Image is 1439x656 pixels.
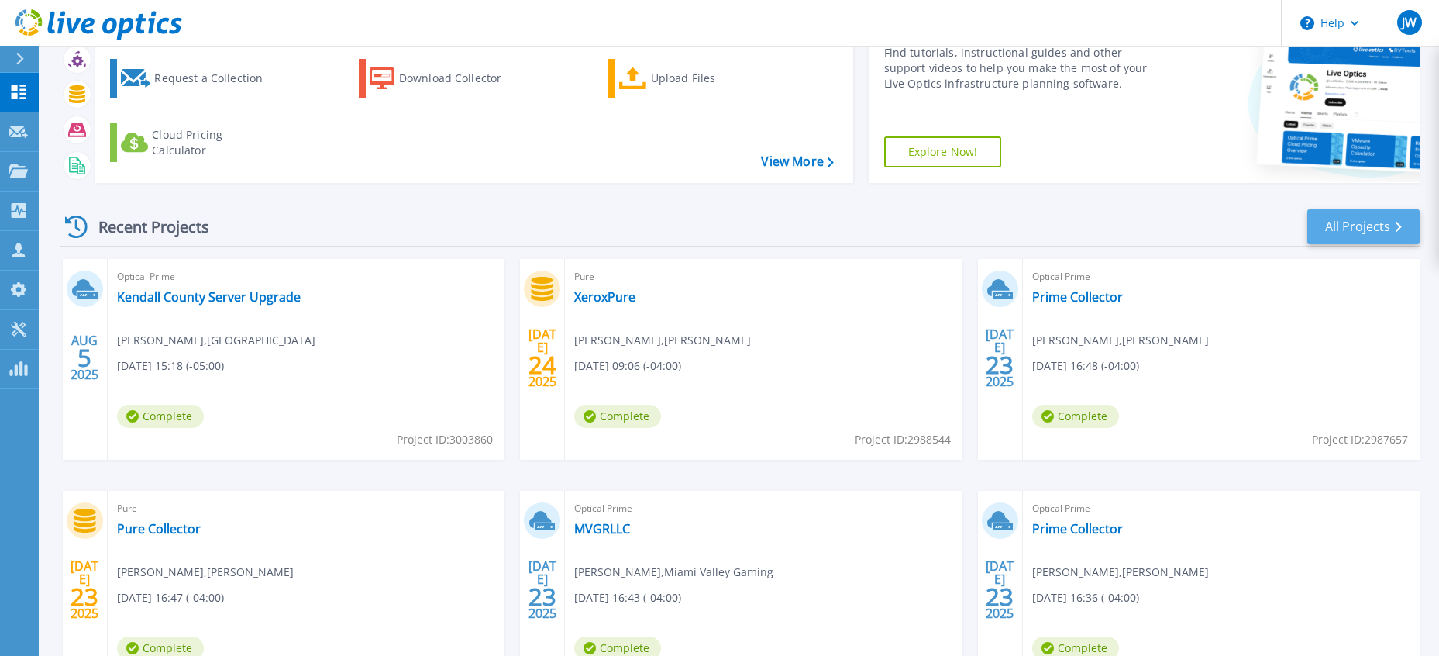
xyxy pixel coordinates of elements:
[574,564,773,581] span: [PERSON_NAME] , Miami Valley Gaming
[1032,521,1123,537] a: Prime Collector
[761,154,833,169] a: View More
[397,431,493,448] span: Project ID: 3003860
[60,208,230,246] div: Recent Projects
[117,500,495,517] span: Pure
[359,59,532,98] a: Download Collector
[528,561,557,618] div: [DATE] 2025
[985,330,1014,386] div: [DATE] 2025
[117,405,204,428] span: Complete
[574,357,681,375] span: [DATE] 09:06 (-04:00)
[608,59,781,98] a: Upload Files
[986,358,1014,371] span: 23
[574,405,661,428] span: Complete
[110,123,283,162] a: Cloud Pricing Calculator
[1032,289,1123,305] a: Prime Collector
[152,127,276,158] div: Cloud Pricing Calculator
[574,268,952,285] span: Pure
[1032,405,1119,428] span: Complete
[1307,209,1420,244] a: All Projects
[1032,332,1209,349] span: [PERSON_NAME] , [PERSON_NAME]
[117,357,224,375] span: [DATE] 15:18 (-05:00)
[117,332,315,349] span: [PERSON_NAME] , [GEOGRAPHIC_DATA]
[884,136,1002,167] a: Explore Now!
[574,589,681,606] span: [DATE] 16:43 (-04:00)
[985,561,1014,618] div: [DATE] 2025
[110,59,283,98] a: Request a Collection
[574,332,751,349] span: [PERSON_NAME] , [PERSON_NAME]
[1032,500,1410,517] span: Optical Prime
[154,63,278,94] div: Request a Collection
[77,351,91,364] span: 5
[70,561,99,618] div: [DATE] 2025
[986,590,1014,603] span: 23
[528,330,557,386] div: [DATE] 2025
[1032,268,1410,285] span: Optical Prime
[1032,564,1209,581] span: [PERSON_NAME] , [PERSON_NAME]
[71,590,98,603] span: 23
[651,63,775,94] div: Upload Files
[1402,16,1417,29] span: JW
[1312,431,1408,448] span: Project ID: 2987657
[117,268,495,285] span: Optical Prime
[117,564,294,581] span: [PERSON_NAME] , [PERSON_NAME]
[117,289,301,305] a: Kendall County Server Upgrade
[117,589,224,606] span: [DATE] 16:47 (-04:00)
[884,45,1165,91] div: Find tutorials, instructional guides and other support videos to help you make the most of your L...
[574,289,635,305] a: XeroxPure
[855,431,951,448] span: Project ID: 2988544
[1032,357,1139,375] span: [DATE] 16:48 (-04:00)
[70,330,99,386] div: AUG 2025
[1032,589,1139,606] span: [DATE] 16:36 (-04:00)
[528,590,556,603] span: 23
[117,521,201,537] a: Pure Collector
[528,358,556,371] span: 24
[574,500,952,517] span: Optical Prime
[574,521,630,537] a: MVGRLLC
[399,63,523,94] div: Download Collector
